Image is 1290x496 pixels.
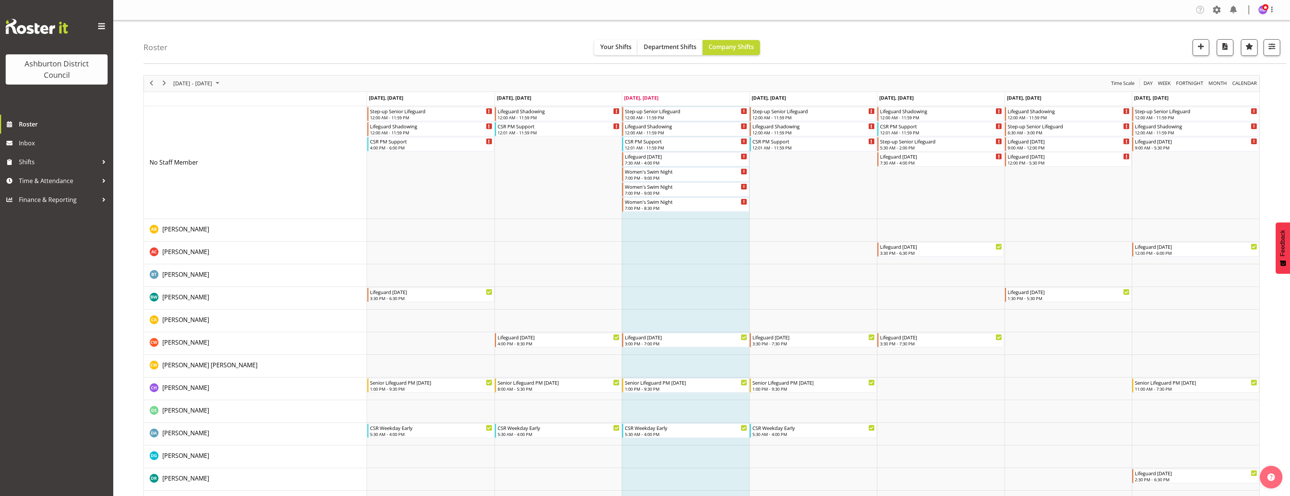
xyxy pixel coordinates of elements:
div: 12:00 AM - 11:59 PM [1135,129,1257,136]
span: Finance & Reporting [19,194,98,205]
div: CSR PM Support [625,137,747,145]
div: 12:00 AM - 11:59 PM [625,129,747,136]
div: 1:30 PM - 5:30 PM [1008,295,1130,301]
span: [PERSON_NAME] [162,293,209,301]
div: 12:00 AM - 11:59 PM [1008,114,1130,120]
button: Filter Shifts [1264,39,1280,56]
div: No Staff Member"s event - Lifeguard Saturday Begin From Saturday, August 16, 2025 at 9:00:00 AM G... [1005,137,1132,151]
button: Timeline Week [1157,79,1172,88]
div: Step-up Senior Lifeguard [1008,122,1130,130]
div: No Staff Member"s event - Lifeguard Shadowing Begin From Thursday, August 14, 2025 at 12:00:00 AM... [750,122,877,136]
span: Time Scale [1110,79,1135,88]
div: Charlotte Hydes"s event - Senior Lifeguard PM Sunday Begin From Sunday, August 17, 2025 at 11:00:... [1132,378,1259,393]
div: Step-up Senior Lifeguard [1135,107,1257,115]
div: CSR PM Support [498,122,620,130]
div: Charlotte Hydes"s event - Senior Lifeguard PM Thursday Begin From Thursday, August 14, 2025 at 1:... [750,378,877,393]
div: No Staff Member"s event - Lifeguard Shadowing Begin From Tuesday, August 12, 2025 at 12:00:00 AM ... [495,107,622,121]
div: 12:00 AM - 11:59 PM [370,114,492,120]
div: Ashton Cromie"s event - Lifeguard Friday Begin From Friday, August 15, 2025 at 3:30:00 PM GMT+12:... [877,242,1004,257]
div: No Staff Member"s event - Lifeguard Wednesday Begin From Wednesday, August 13, 2025 at 7:30:00 AM... [622,152,749,166]
span: Inbox [19,137,109,149]
div: Ashton Cromie"s event - Lifeguard Sunday Begin From Sunday, August 17, 2025 at 12:00:00 PM GMT+12... [1132,242,1259,257]
td: Cathleen Anderson resource [144,310,367,332]
div: Lifeguard Shadowing [1135,122,1257,130]
div: Deborah Anderson"s event - CSR Weekday Early Begin From Wednesday, August 13, 2025 at 5:30:00 AM ... [622,424,749,438]
span: [DATE], [DATE] [1007,94,1041,101]
a: [PERSON_NAME] [162,474,209,483]
div: 12:00 AM - 11:59 PM [498,114,620,120]
td: Deborah Anderson resource [144,423,367,445]
div: Charlotte Hydes"s event - Senior Lifeguard PM Wednesday Begin From Wednesday, August 13, 2025 at ... [622,378,749,393]
div: Senior Lifeguard PM [DATE] [1135,379,1257,386]
div: 3:00 PM - 7:00 PM [625,340,747,347]
td: Darlene Parlane resource [144,400,367,423]
button: Highlight an important date within the roster. [1241,39,1258,56]
span: Time & Attendance [19,175,98,186]
span: [PERSON_NAME] [162,384,209,392]
h4: Roster [143,43,168,52]
div: Charlie Wilson"s event - Lifeguard Thursday Begin From Thursday, August 14, 2025 at 3:30:00 PM GM... [750,333,877,347]
td: No Staff Member resource [144,106,367,219]
div: No Staff Member"s event - CSR PM Support Begin From Friday, August 15, 2025 at 12:01:00 AM GMT+12... [877,122,1004,136]
div: 7:00 PM - 8:30 PM [625,205,747,211]
div: No Staff Member"s event - Step-up Senior Lifeguard Begin From Friday, August 15, 2025 at 5:30:00 ... [877,137,1004,151]
td: Bailey Tait resource [144,264,367,287]
span: [PERSON_NAME] [162,429,209,437]
button: Month [1231,79,1258,88]
div: 1:00 PM - 9:30 PM [625,386,747,392]
div: No Staff Member"s event - Lifeguard Friday Begin From Friday, August 15, 2025 at 7:30:00 AM GMT+1... [877,152,1004,166]
a: [PERSON_NAME] [162,225,209,234]
a: [PERSON_NAME] [162,270,209,279]
div: No Staff Member"s event - Step-up Senior Lifeguard Begin From Monday, August 11, 2025 at 12:00:00... [367,107,494,121]
div: 11:00 AM - 7:30 PM [1135,386,1257,392]
div: Charlotte Hydes"s event - Senior Lifeguard PM Tuesday Begin From Tuesday, August 12, 2025 at 8:00... [495,378,622,393]
div: 9:00 AM - 12:00 PM [1008,145,1130,151]
div: No Staff Member"s event - CSR PM Support Begin From Monday, August 11, 2025 at 4:00:00 PM GMT+12:... [367,137,494,151]
div: 5:30 AM - 4:00 PM [498,431,620,437]
img: Rosterit website logo [6,19,68,34]
div: Lifeguard [DATE] [498,333,620,341]
div: Bella Wilson"s event - Lifeguard Monday Begin From Monday, August 11, 2025 at 3:30:00 PM GMT+12:0... [367,288,494,302]
a: [PERSON_NAME] [162,338,209,347]
span: [DATE], [DATE] [1134,94,1168,101]
div: Deborah Anderson"s event - CSR Weekday Early Begin From Monday, August 11, 2025 at 5:30:00 AM GMT... [367,424,494,438]
span: [DATE], [DATE] [752,94,786,101]
div: Lifeguard Shadowing [1008,107,1130,115]
div: 12:00 AM - 11:59 PM [752,129,875,136]
div: 12:00 AM - 11:59 PM [1135,114,1257,120]
button: Previous [146,79,157,88]
div: CSR Weekday Early [498,424,620,431]
button: Feedback - Show survey [1276,222,1290,274]
div: 12:01 AM - 11:59 PM [498,129,620,136]
div: Ashburton District Council [13,58,100,81]
div: August 11 - 17, 2025 [171,75,224,91]
td: Charlotte Hydes resource [144,377,367,400]
div: 5:30 AM - 2:00 PM [880,145,1002,151]
div: Deborah Anderson"s event - CSR Weekday Early Begin From Tuesday, August 12, 2025 at 5:30:00 AM GM... [495,424,622,438]
td: Charlie Wilson resource [144,332,367,355]
div: CSR Weekday Early [752,424,875,431]
div: Lifeguard [DATE] [370,288,492,296]
span: Feedback [1279,230,1286,256]
span: Company Shifts [709,43,754,51]
a: [PERSON_NAME] [162,406,209,415]
div: 3:30 PM - 6:30 PM [880,250,1002,256]
div: 12:00 PM - 6:00 PM [1135,250,1257,256]
div: No Staff Member"s event - Step-up Senior Lifeguard Begin From Saturday, August 16, 2025 at 6:30:0... [1005,122,1132,136]
div: 3:30 PM - 6:30 PM [370,295,492,301]
div: Charlie Wilson"s event - Lifeguard Tuesday Begin From Tuesday, August 12, 2025 at 4:00:00 PM GMT+... [495,333,622,347]
div: 9:00 AM - 5:30 PM [1135,145,1257,151]
button: Add a new shift [1193,39,1209,56]
div: 5:30 AM - 4:00 PM [625,431,747,437]
div: 1:00 PM - 9:30 PM [370,386,492,392]
button: August 2025 [172,79,223,88]
div: 12:01 AM - 11:59 PM [625,145,747,151]
button: Next [159,79,170,88]
a: [PERSON_NAME] [162,428,209,437]
div: No Staff Member"s event - Lifeguard Shadowing Begin From Sunday, August 17, 2025 at 12:00:00 AM G... [1132,122,1259,136]
span: [PERSON_NAME] [162,248,209,256]
div: 7:00 PM - 9:00 PM [625,175,747,181]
